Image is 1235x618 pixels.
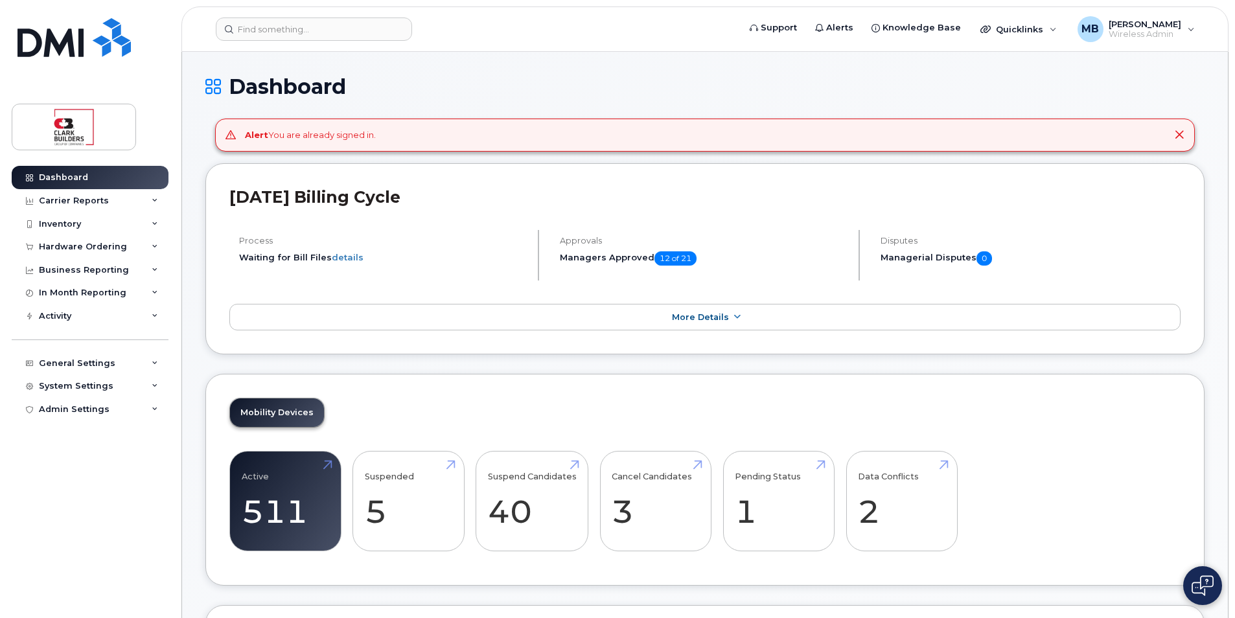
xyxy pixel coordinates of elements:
a: Mobility Devices [230,398,324,427]
h5: Managers Approved [560,251,848,266]
a: details [332,252,364,262]
div: You are already signed in. [245,129,376,141]
a: Suspend Candidates 40 [488,459,577,544]
h4: Approvals [560,236,848,246]
a: Data Conflicts 2 [858,459,945,544]
a: Suspended 5 [365,459,452,544]
span: More Details [672,312,729,322]
strong: Alert [245,130,268,140]
li: Waiting for Bill Files [239,251,527,264]
span: 12 of 21 [654,251,697,266]
a: Pending Status 1 [735,459,822,544]
h4: Process [239,236,527,246]
h2: [DATE] Billing Cycle [229,187,1181,207]
h5: Managerial Disputes [881,251,1181,266]
h1: Dashboard [205,75,1205,98]
h4: Disputes [881,236,1181,246]
span: 0 [976,251,992,266]
a: Active 511 [242,459,329,544]
img: Open chat [1192,575,1214,596]
a: Cancel Candidates 3 [612,459,699,544]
